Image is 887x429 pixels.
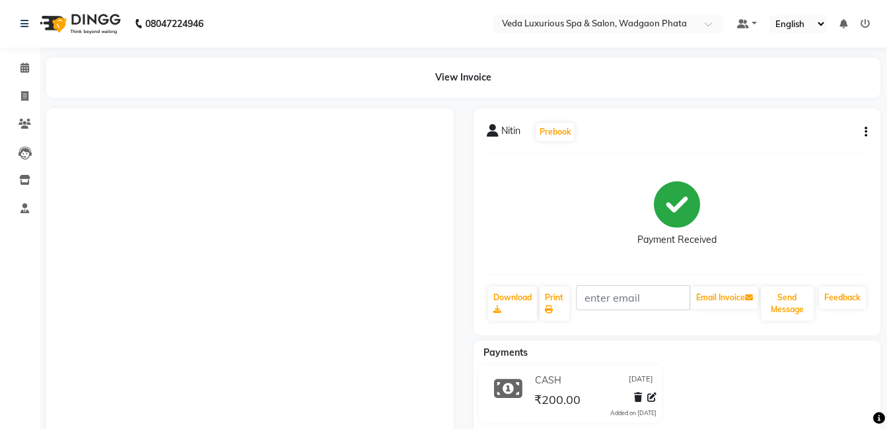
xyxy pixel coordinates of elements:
span: CASH [535,374,561,387]
a: Download [488,286,537,321]
span: Payments [483,346,528,358]
div: Added on [DATE] [610,409,656,418]
button: Send Message [761,286,814,321]
button: Prebook [536,123,575,141]
span: [DATE] [629,374,653,387]
span: ₹200.00 [534,392,581,411]
button: Email Invoice [691,286,758,309]
div: View Invoice [46,57,880,98]
img: logo [34,5,124,42]
a: Feedback [819,286,866,309]
div: Payment Received [637,233,717,247]
a: Print [540,286,570,321]
input: enter email [576,285,690,310]
b: 08047224946 [145,5,203,42]
span: Nitin [501,124,520,143]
